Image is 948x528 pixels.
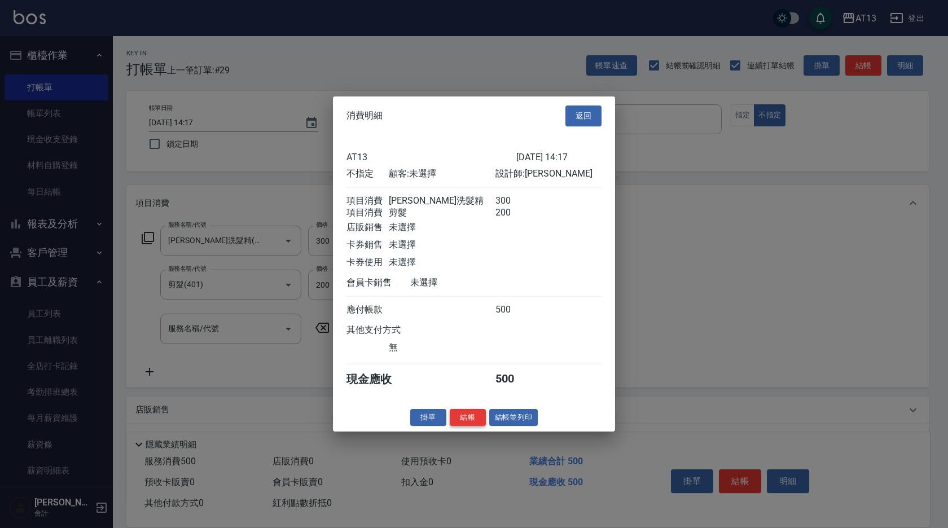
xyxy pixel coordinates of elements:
div: 卡券使用 [346,256,389,268]
button: 結帳 [450,408,486,426]
div: 應付帳款 [346,303,389,315]
button: 掛單 [410,408,446,426]
div: 500 [495,371,538,386]
div: 店販銷售 [346,221,389,233]
div: [DATE] 14:17 [516,151,602,162]
div: 剪髮 [389,206,495,218]
div: 未選擇 [389,239,495,250]
div: 設計師: [PERSON_NAME] [495,168,602,179]
div: 未選擇 [389,256,495,268]
button: 返回 [565,105,602,126]
div: 項目消費 [346,195,389,206]
div: 會員卡銷售 [346,276,410,288]
span: 消費明細 [346,110,383,121]
div: 未選擇 [389,221,495,233]
div: 不指定 [346,168,389,179]
div: AT13 [346,151,516,162]
div: 項目消費 [346,206,389,218]
div: [PERSON_NAME]洗髮精 [389,195,495,206]
div: 卡券銷售 [346,239,389,250]
div: 無 [389,341,495,353]
div: 現金應收 [346,371,410,386]
div: 其他支付方式 [346,324,432,336]
div: 300 [495,195,538,206]
div: 顧客: 未選擇 [389,168,495,179]
button: 結帳並列印 [489,408,538,426]
div: 未選擇 [410,276,516,288]
div: 500 [495,303,538,315]
div: 200 [495,206,538,218]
